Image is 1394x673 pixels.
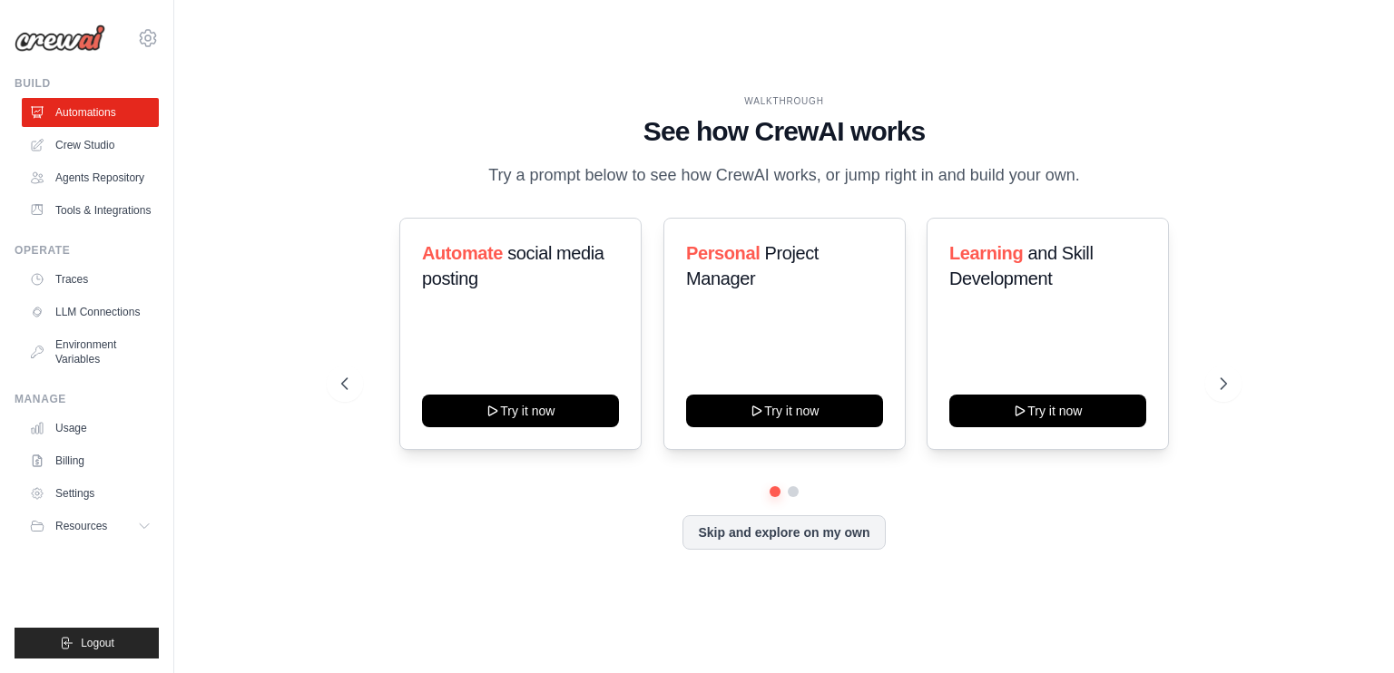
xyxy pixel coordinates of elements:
[15,76,159,91] div: Build
[22,414,159,443] a: Usage
[22,265,159,294] a: Traces
[479,162,1089,189] p: Try a prompt below to see how CrewAI works, or jump right in and build your own.
[686,395,883,427] button: Try it now
[55,519,107,533] span: Resources
[22,163,159,192] a: Agents Repository
[422,395,619,427] button: Try it now
[949,243,1023,263] span: Learning
[22,98,159,127] a: Automations
[22,196,159,225] a: Tools & Integrations
[1303,586,1394,673] iframe: Chat Widget
[422,243,503,263] span: Automate
[22,512,159,541] button: Resources
[15,243,159,258] div: Operate
[15,628,159,658] button: Logout
[81,636,114,650] span: Logout
[341,115,1227,148] h1: See how CrewAI works
[22,330,159,374] a: Environment Variables
[15,24,105,52] img: Logo
[15,392,159,406] div: Manage
[22,446,159,475] a: Billing
[686,243,760,263] span: Personal
[949,395,1146,427] button: Try it now
[422,243,604,288] span: social media posting
[22,297,159,327] a: LLM Connections
[22,131,159,160] a: Crew Studio
[686,243,819,288] span: Project Manager
[682,515,885,550] button: Skip and explore on my own
[22,479,159,508] a: Settings
[341,94,1227,108] div: WALKTHROUGH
